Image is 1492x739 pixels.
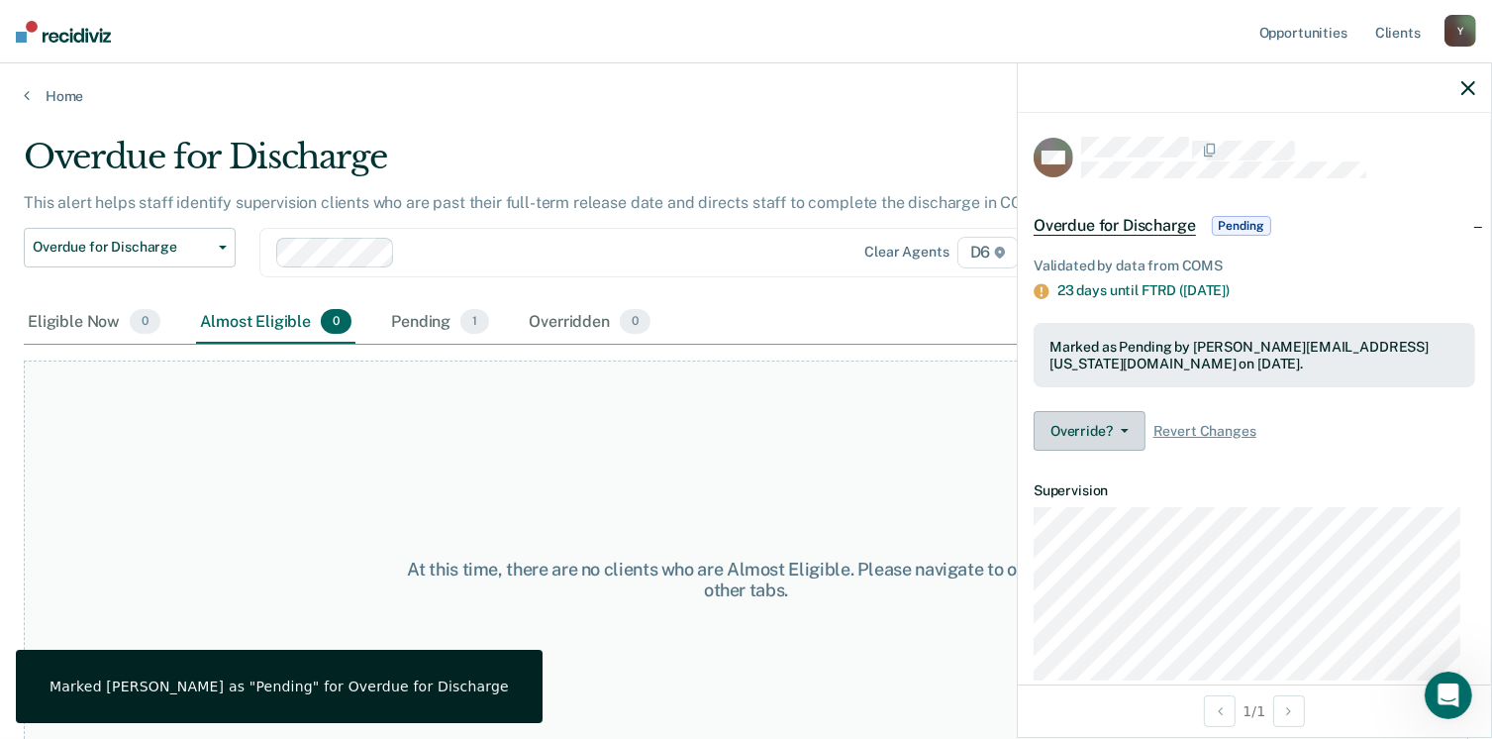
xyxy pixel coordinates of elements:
[196,301,355,345] div: Almost Eligible
[1034,411,1145,451] button: Override?
[864,244,948,261] div: Clear agents
[50,678,509,695] div: Marked [PERSON_NAME] as "Pending" for Overdue for Discharge
[1444,15,1476,47] div: Y
[1018,685,1491,737] div: 1 / 1
[24,137,1143,193] div: Overdue for Discharge
[1049,339,1459,372] div: Marked as Pending by [PERSON_NAME][EMAIL_ADDRESS][US_STATE][DOMAIN_NAME] on [DATE].
[1034,258,1475,274] div: Validated by data from COMS
[16,21,111,43] img: Recidiviz
[1273,695,1305,727] button: Next Opportunity
[1153,423,1256,440] span: Revert Changes
[1034,216,1196,236] span: Overdue for Discharge
[24,87,1468,105] a: Home
[525,301,654,345] div: Overridden
[24,193,1051,212] p: This alert helps staff identify supervision clients who are past their full-term release date and...
[33,239,211,256] span: Overdue for Discharge
[321,309,351,335] span: 0
[1425,672,1472,719] iframe: Intercom live chat
[957,237,1020,268] span: D6
[1034,482,1475,499] dt: Supervision
[387,301,493,345] div: Pending
[1018,194,1491,258] div: Overdue for DischargePending
[130,309,160,335] span: 0
[1204,695,1236,727] button: Previous Opportunity
[460,309,489,335] span: 1
[24,301,164,345] div: Eligible Now
[620,309,650,335] span: 0
[1057,282,1475,299] div: 23 days until FTRD ([DATE])
[385,559,1107,601] div: At this time, there are no clients who are Almost Eligible. Please navigate to one of the other t...
[1212,216,1271,236] span: Pending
